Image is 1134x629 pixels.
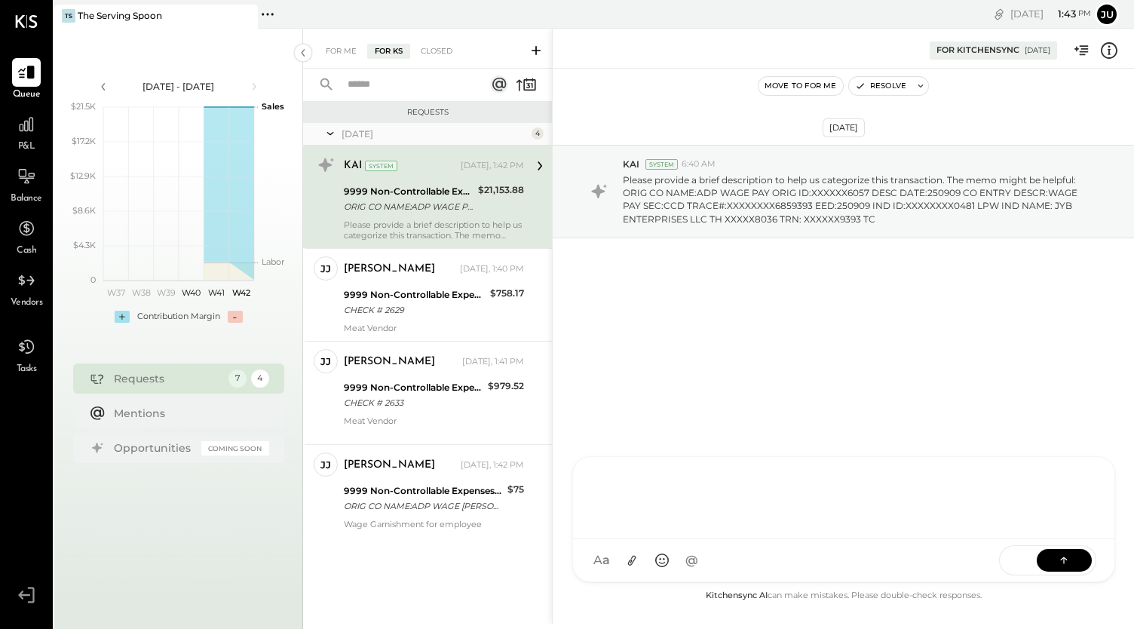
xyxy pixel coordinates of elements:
[1,214,52,258] a: Cash
[602,553,610,568] span: a
[320,458,331,472] div: JJ
[78,9,162,22] div: The Serving Spoon
[365,161,397,171] div: System
[645,159,678,170] div: System
[1095,2,1119,26] button: Ju
[72,136,96,146] text: $17.2K
[251,370,269,388] div: 4
[991,6,1007,22] div: copy link
[344,219,524,241] div: Please provide a brief description to help us categorize this transaction. The memo might be help...
[344,287,486,302] div: 9999 Non-Controllable Expenses:Other Income and Expenses:To Be Classified P&L
[262,101,284,112] text: Sales
[344,380,483,395] div: 9999 Non-Controllable Expenses:Other Income and Expenses:To Be Classified P&L
[131,287,150,298] text: W38
[1,58,52,102] a: Queue
[114,406,262,421] div: Mentions
[488,379,524,394] div: $979.52
[320,354,331,369] div: JJ
[682,158,716,170] span: 6:40 AM
[460,263,524,275] div: [DATE], 1:40 PM
[1,333,52,376] a: Tasks
[849,77,912,95] button: Resolve
[208,287,225,298] text: W41
[201,441,269,456] div: Coming Soon
[115,311,130,323] div: +
[1,162,52,206] a: Balance
[936,44,1019,57] div: For KitchenSync
[311,107,544,118] div: Requests
[823,118,865,137] div: [DATE]
[344,416,524,437] div: Meat Vendor
[137,311,220,323] div: Contribution Margin
[344,158,362,173] div: KAI
[344,323,524,333] div: Meat Vendor
[90,275,96,285] text: 0
[344,199,474,214] div: ORIG CO NAME:ADP WAGE PAY ORIG ID:XXXXXX6057 DESC DATE:250909 CO ENTRY DESCR:WAGE PAY SEC:CCD TRA...
[13,88,41,102] span: Queue
[156,287,175,298] text: W39
[413,44,460,59] div: Closed
[507,482,524,497] div: $75
[344,262,435,277] div: [PERSON_NAME]
[71,101,96,112] text: $21.5K
[115,80,243,93] div: [DATE] - [DATE]
[478,183,524,198] div: $21,153.88
[70,170,96,181] text: $12.9K
[114,440,194,456] div: Opportunities
[344,519,524,529] div: Wage Garnishment for employee
[461,160,524,172] div: [DATE], 1:42 PM
[318,44,364,59] div: For Me
[461,459,524,471] div: [DATE], 1:42 PM
[344,499,503,514] div: ORIG CO NAME:ADP WAGE [PERSON_NAME] ORIG ID:XXXXXX6057 DESC DATE:250909 CO ENTRY DESCR:WAGE [PERS...
[11,192,42,206] span: Balance
[588,547,615,574] button: Aa
[623,158,639,170] span: KAI
[62,9,75,23] div: TS
[114,371,221,386] div: Requests
[17,363,37,376] span: Tasks
[73,240,96,250] text: $4.3K
[106,287,124,298] text: W37
[232,287,250,298] text: W42
[679,547,706,574] button: @
[262,256,284,267] text: Labor
[228,311,243,323] div: -
[462,356,524,368] div: [DATE], 1:41 PM
[685,553,698,568] span: @
[1010,7,1091,21] div: [DATE]
[759,77,843,95] button: Move to for me
[1,110,52,154] a: P&L
[18,140,35,154] span: P&L
[344,184,474,199] div: 9999 Non-Controllable Expenses:Other Income and Expenses:To Be Classified P&L
[320,262,331,276] div: JJ
[344,354,435,370] div: [PERSON_NAME]
[344,302,486,318] div: CHECK # 2629
[532,127,544,140] div: 4
[11,296,43,310] span: Vendors
[623,173,1097,226] p: Please provide a brief description to help us categorize this transaction. The memo might be help...
[367,44,410,59] div: For KS
[182,287,201,298] text: W40
[344,458,435,473] div: [PERSON_NAME]
[342,127,528,140] div: [DATE]
[344,395,483,410] div: CHECK # 2633
[17,244,36,258] span: Cash
[1000,542,1037,580] span: SEND
[1025,45,1050,56] div: [DATE]
[228,370,247,388] div: 7
[1,266,52,310] a: Vendors
[344,483,503,499] div: 9999 Non-Controllable Expenses:Other Income and Expenses:To Be Classified P&L
[72,205,96,216] text: $8.6K
[490,286,524,301] div: $758.17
